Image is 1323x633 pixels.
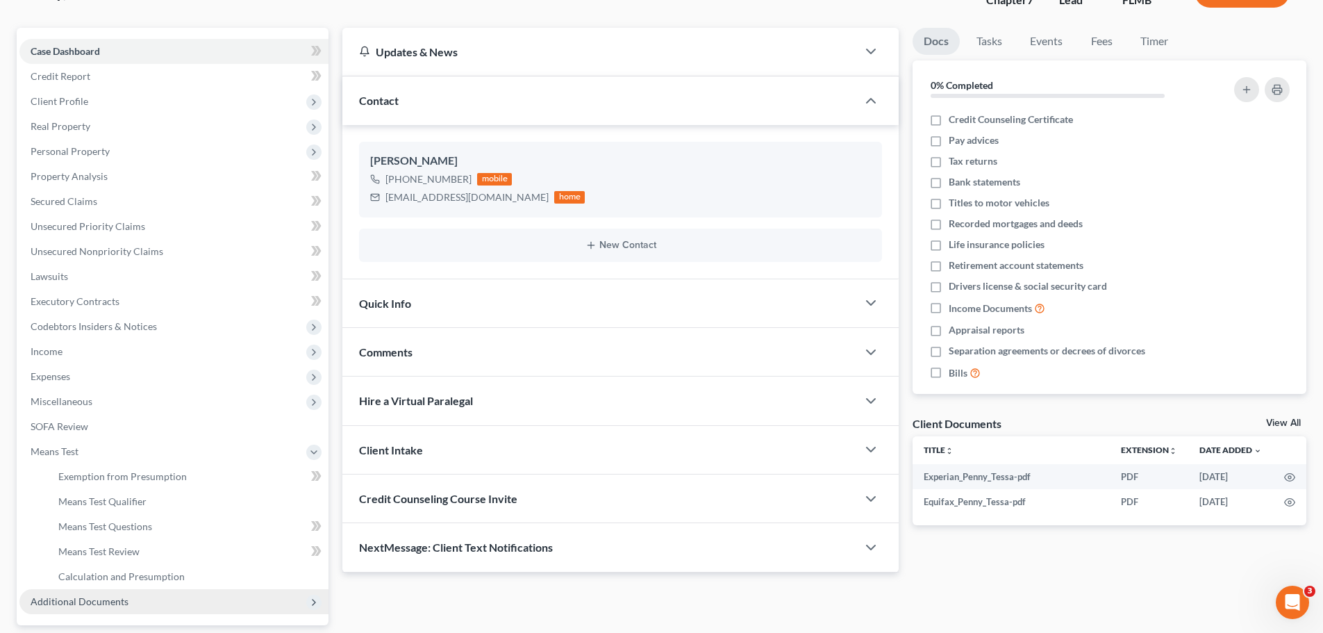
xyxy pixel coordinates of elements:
a: Calculation and Presumption [47,564,328,589]
a: View All [1266,418,1301,428]
a: Property Analysis [19,164,328,189]
span: Appraisal reports [949,323,1024,337]
td: PDF [1110,489,1188,514]
span: Bills [949,366,967,380]
i: unfold_more [1169,447,1177,455]
span: Tax returns [949,154,997,168]
span: Credit Counseling Course Invite [359,492,517,505]
span: Income Documents [949,302,1032,315]
span: Lawsuits [31,270,68,282]
div: home [554,191,585,204]
td: [DATE] [1188,489,1273,514]
a: Events [1019,28,1074,55]
span: Additional Documents [31,595,128,607]
a: Means Test Questions [47,514,328,539]
span: Miscellaneous [31,395,92,407]
div: Client Documents [913,416,1001,431]
a: Means Test Qualifier [47,489,328,514]
a: Extensionunfold_more [1121,445,1177,455]
a: Case Dashboard [19,39,328,64]
div: Updates & News [359,44,840,59]
span: Client Profile [31,95,88,107]
i: expand_more [1254,447,1262,455]
span: Hire a Virtual Paralegal [359,394,473,407]
span: Means Test Questions [58,520,152,532]
span: Personal Property [31,145,110,157]
span: Case Dashboard [31,45,100,57]
div: mobile [477,173,512,186]
span: SOFA Review [31,420,88,432]
a: Exemption from Presumption [47,464,328,489]
td: Equifax_Penny_Tessa-pdf [913,489,1110,514]
td: [DATE] [1188,464,1273,489]
iframe: Intercom live chat [1276,586,1309,619]
span: Exemption from Presumption [58,470,187,482]
span: 3 [1304,586,1315,597]
span: Recorded mortgages and deeds [949,217,1083,231]
span: Credit Counseling Certificate [949,113,1073,126]
div: [PERSON_NAME] [370,153,871,170]
a: Date Added expand_more [1199,445,1262,455]
span: Drivers license & social security card [949,279,1107,293]
a: Fees [1079,28,1124,55]
a: Titleunfold_more [924,445,954,455]
span: Executory Contracts [31,295,119,307]
span: Contact [359,94,399,107]
span: Codebtors Insiders & Notices [31,320,157,332]
a: Means Test Review [47,539,328,564]
span: Comments [359,345,413,359]
i: unfold_more [945,447,954,455]
span: Titles to motor vehicles [949,196,1049,210]
strong: 0% Completed [931,79,993,91]
a: Tasks [965,28,1013,55]
span: Bank statements [949,175,1020,189]
span: Calculation and Presumption [58,570,185,582]
span: NextMessage: Client Text Notifications [359,541,553,554]
span: Separation agreements or decrees of divorces [949,344,1145,358]
a: SOFA Review [19,414,328,439]
td: Experian_Penny_Tessa-pdf [913,464,1110,489]
span: Client Intake [359,443,423,457]
span: Quick Info [359,297,411,310]
a: Lawsuits [19,264,328,289]
span: Unsecured Priority Claims [31,220,145,232]
td: PDF [1110,464,1188,489]
a: Timer [1129,28,1179,55]
span: Life insurance policies [949,238,1045,252]
a: Credit Report [19,64,328,89]
span: Credit Report [31,70,90,82]
a: Docs [913,28,960,55]
div: [EMAIL_ADDRESS][DOMAIN_NAME] [385,190,549,204]
span: Means Test Qualifier [58,495,147,507]
span: Secured Claims [31,195,97,207]
span: Pay advices [949,133,999,147]
span: Unsecured Nonpriority Claims [31,245,163,257]
a: Secured Claims [19,189,328,214]
a: Unsecured Nonpriority Claims [19,239,328,264]
a: Executory Contracts [19,289,328,314]
a: Unsecured Priority Claims [19,214,328,239]
span: Means Test Review [58,545,140,557]
span: Income [31,345,63,357]
div: [PHONE_NUMBER] [385,172,472,186]
span: Property Analysis [31,170,108,182]
button: New Contact [370,240,871,251]
span: Expenses [31,370,70,382]
span: Retirement account statements [949,258,1083,272]
span: Means Test [31,445,78,457]
span: Real Property [31,120,90,132]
